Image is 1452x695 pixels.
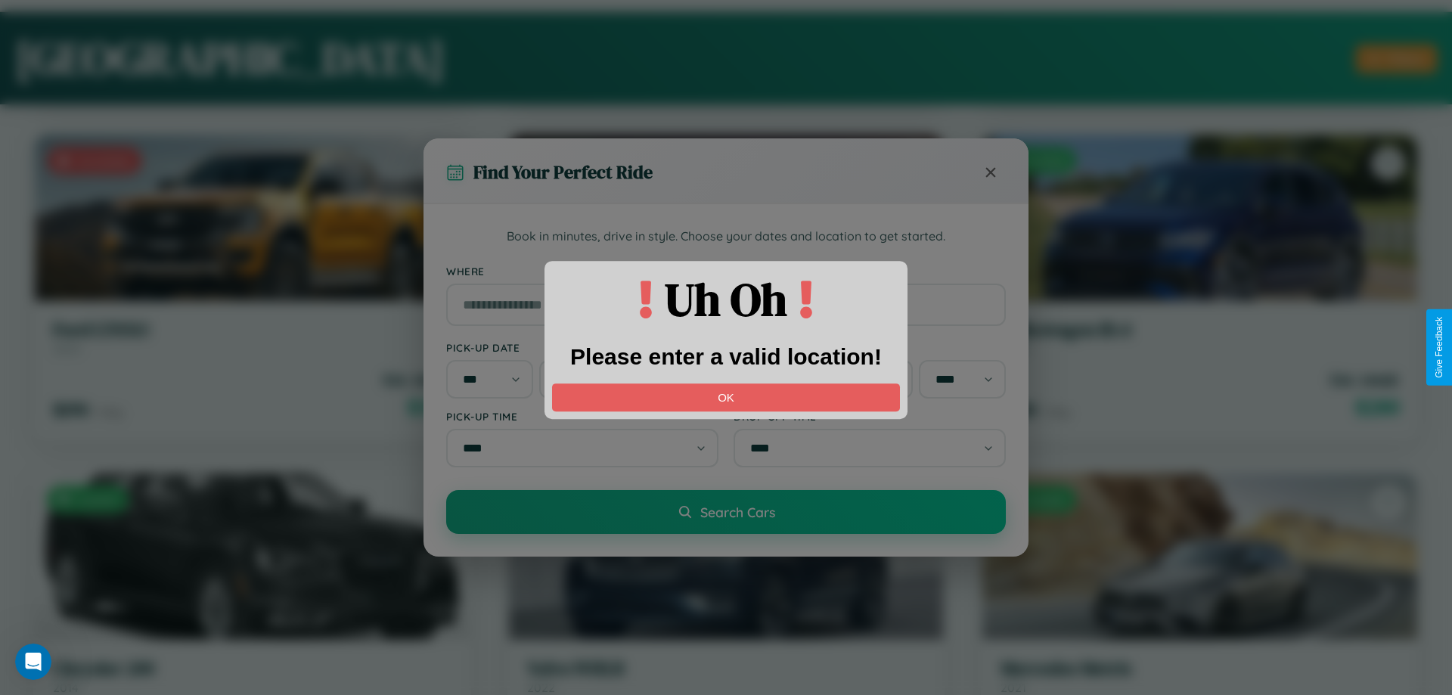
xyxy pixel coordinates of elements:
[446,227,1006,247] p: Book in minutes, drive in style. Choose your dates and location to get started.
[734,341,1006,354] label: Drop-off Date
[734,410,1006,423] label: Drop-off Time
[700,504,775,520] span: Search Cars
[446,410,718,423] label: Pick-up Time
[446,265,1006,278] label: Where
[473,160,653,185] h3: Find Your Perfect Ride
[446,341,718,354] label: Pick-up Date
